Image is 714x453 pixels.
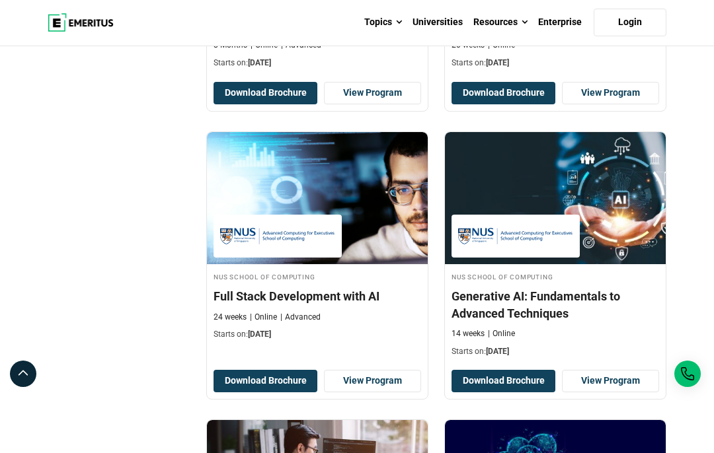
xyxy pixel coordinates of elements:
[486,347,509,356] span: [DATE]
[250,312,277,323] p: Online
[324,82,421,104] a: View Program
[214,312,247,323] p: 24 weeks
[445,132,666,364] a: Technology Course by NUS School of Computing - September 30, 2025 NUS School of Computing NUS Sch...
[488,328,515,339] p: Online
[486,58,509,67] span: [DATE]
[452,288,659,321] h4: Generative AI: Fundamentals to Advanced Techniques
[220,221,335,251] img: NUS School of Computing
[248,58,271,67] span: [DATE]
[207,132,428,264] img: Full Stack Development with AI | Online Coding Course
[214,82,317,104] button: Download Brochure
[445,132,666,264] img: Generative AI: Fundamentals to Advanced Techniques | Online Technology Course
[214,329,421,340] p: Starts on:
[248,330,271,339] span: [DATE]
[452,328,485,339] p: 14 weeks
[452,271,659,282] h4: NUS School of Computing
[214,271,421,282] h4: NUS School of Computing
[452,346,659,357] p: Starts on:
[452,370,555,392] button: Download Brochure
[562,370,659,392] a: View Program
[452,82,555,104] button: Download Brochure
[594,9,666,36] a: Login
[280,312,321,323] p: Advanced
[207,132,428,347] a: Coding Course by NUS School of Computing - September 30, 2025 NUS School of Computing NUS School ...
[214,288,421,304] h4: Full Stack Development with AI
[458,221,573,251] img: NUS School of Computing
[324,370,421,392] a: View Program
[452,57,659,69] p: Starts on:
[214,57,421,69] p: Starts on:
[214,370,317,392] button: Download Brochure
[562,82,659,104] a: View Program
